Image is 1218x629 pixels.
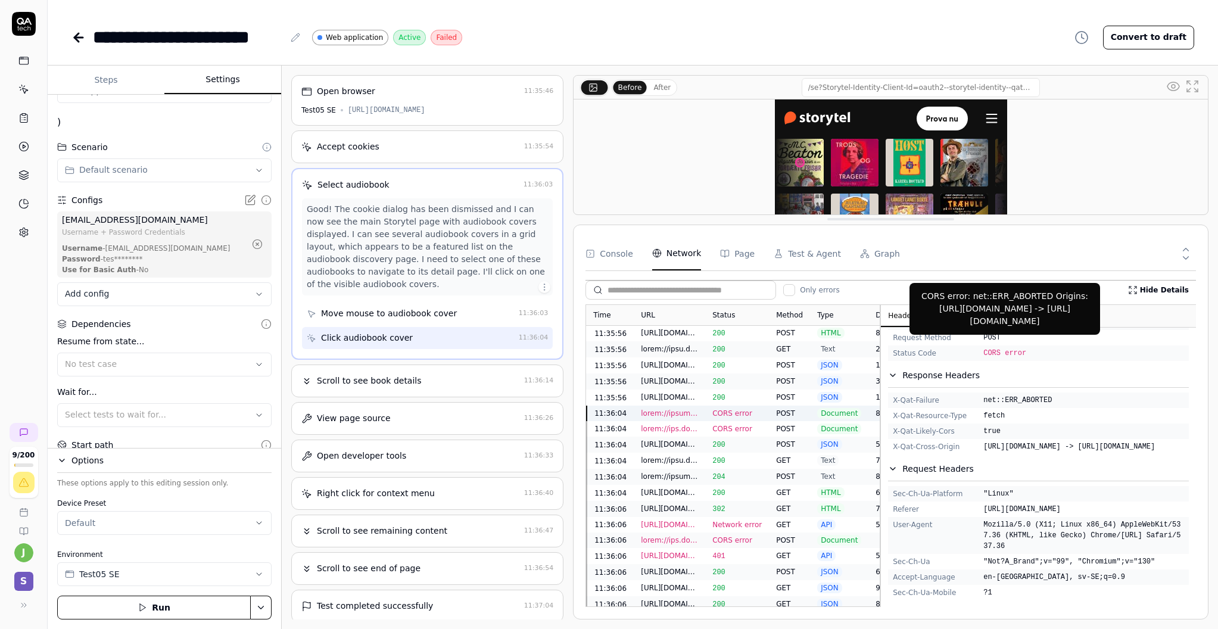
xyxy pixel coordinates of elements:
div: POST [769,564,810,580]
div: [URL][DOMAIN_NAME] [641,566,698,577]
span: x-qat-resource-type [893,410,976,421]
time: 11:36:03 [519,309,548,317]
div: POST [769,437,810,453]
div: Status [705,305,769,326]
div: GET [769,341,810,357]
time: 11:36:06 [594,504,627,515]
div: POST [769,390,810,406]
div: POST [769,406,810,421]
div: GET [769,517,810,533]
div: 71ms [868,501,914,517]
div: 158ms [868,390,914,406]
time: 11:35:56 [594,360,627,371]
b: Use for Basic Auth [62,266,136,274]
span: Only errors [800,285,840,295]
time: 11:36:04 [594,488,627,499]
span: Mozilla/5.0 (X11; Linux x86_64) AppleWebKit/537.36 (KHTML, like Gecko) Chrome/[URL] Safari/537.36 [983,519,1184,552]
time: 11:36:54 [524,564,553,572]
div: 54ms [868,437,914,453]
b: Username [62,244,102,253]
span: sec-ch-ua-platform [893,488,976,499]
div: [URL][DOMAIN_NAME] [641,328,698,338]
div: ( ) [48,95,281,449]
div: - [EMAIL_ADDRESS][DOMAIN_NAME] [62,243,245,254]
span: [URL][DOMAIN_NAME] [983,504,1184,515]
span: x-qat-cross-origin [893,441,976,452]
span: API [817,550,836,561]
button: Default [57,511,272,535]
button: Settings [164,66,281,95]
button: View version history [1067,26,1096,49]
div: GET [769,580,810,596]
span: Text [817,344,839,354]
span: 401 [712,552,725,561]
div: [URL][DOMAIN_NAME] [641,376,698,387]
button: Show all interative elements [1164,77,1183,96]
div: lorem://ips.dolors-ametconse.adi/e/seddoei?t=2&inc=U-LABOR8ET4D&mag=80al0666e7a510303701m89922485... [641,424,698,434]
span: Status Code [893,348,976,359]
div: Start path [71,439,113,451]
div: 77ms [868,453,914,469]
span: 302 [712,505,725,513]
a: Web application [312,30,388,45]
time: 11:36:40 [524,489,553,497]
span: [URL][DOMAIN_NAME] -> [URL][DOMAIN_NAME] [983,441,1184,452]
time: 11:36:33 [524,451,553,459]
span: CORS error [712,425,752,433]
time: 11:36:06 [594,567,627,578]
button: Open in full screen [1183,77,1202,96]
div: 88ms [868,469,914,485]
div: Time [586,305,634,326]
button: Select tests to wait for... [57,403,272,427]
time: 11:35:56 [594,376,627,387]
span: sec-ch-ua-mobile [893,587,976,598]
div: GET [769,485,810,501]
button: After [649,81,675,94]
span: Text [817,455,839,466]
span: 200 [712,457,725,465]
div: POST [769,533,810,548]
button: Request Headers [888,462,1189,476]
span: 200 [712,600,725,609]
div: Response Headers [902,368,1189,382]
time: 11:36:04 [594,472,627,482]
button: Default scenario [57,158,272,182]
span: fetch [983,410,1184,421]
div: Default scenario [65,164,148,176]
span: 200 [712,568,725,577]
button: Convert to draft [1103,26,1194,49]
div: View page source [317,412,391,425]
time: 11:35:54 [524,142,553,150]
span: true [983,426,1184,437]
button: Steps [48,66,164,95]
button: No test case [57,353,272,376]
time: 11:36:04 [519,334,548,341]
button: Only errors [783,284,795,296]
div: These options apply to this editing session only. [57,478,272,488]
span: referer [893,504,976,515]
div: Move mouse to audiobook cover [321,307,457,320]
span: Document [817,535,861,546]
span: 200 [712,394,725,402]
div: GET [769,596,810,612]
div: 133ms [868,357,914,373]
div: lorem://ipsumdolo.sitame.con/a/elitsed?d=0&eiu=T-IN0UT4LAB4&etd=78ma1132a6e645141659a1471317399mi... [641,408,698,419]
button: Move mouse to audiobook cover11:36:03 [302,303,553,325]
span: sec-ch-ua [893,556,976,567]
time: 11:35:56 [594,344,627,355]
button: Page [720,237,755,270]
div: [URL][DOMAIN_NAME] [641,550,698,561]
div: POST [769,469,810,485]
div: 62ms [868,564,914,580]
button: Graph [860,237,900,270]
span: JSON [817,439,842,450]
span: CORS error [712,409,752,418]
time: 11:36:47 [524,527,553,534]
span: JSON [817,360,842,370]
span: en-[GEOGRAPHIC_DATA], sv-SE;q=0.9 [983,572,1184,583]
span: POST [983,332,1184,343]
button: S [5,562,42,593]
time: 11:37:04 [524,602,553,609]
div: CORS error: net::ERR_ABORTED Origins: [URL][DOMAIN_NAME] -> [URL][DOMAIN_NAME] [917,290,1093,328]
span: Request Method [893,332,976,343]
